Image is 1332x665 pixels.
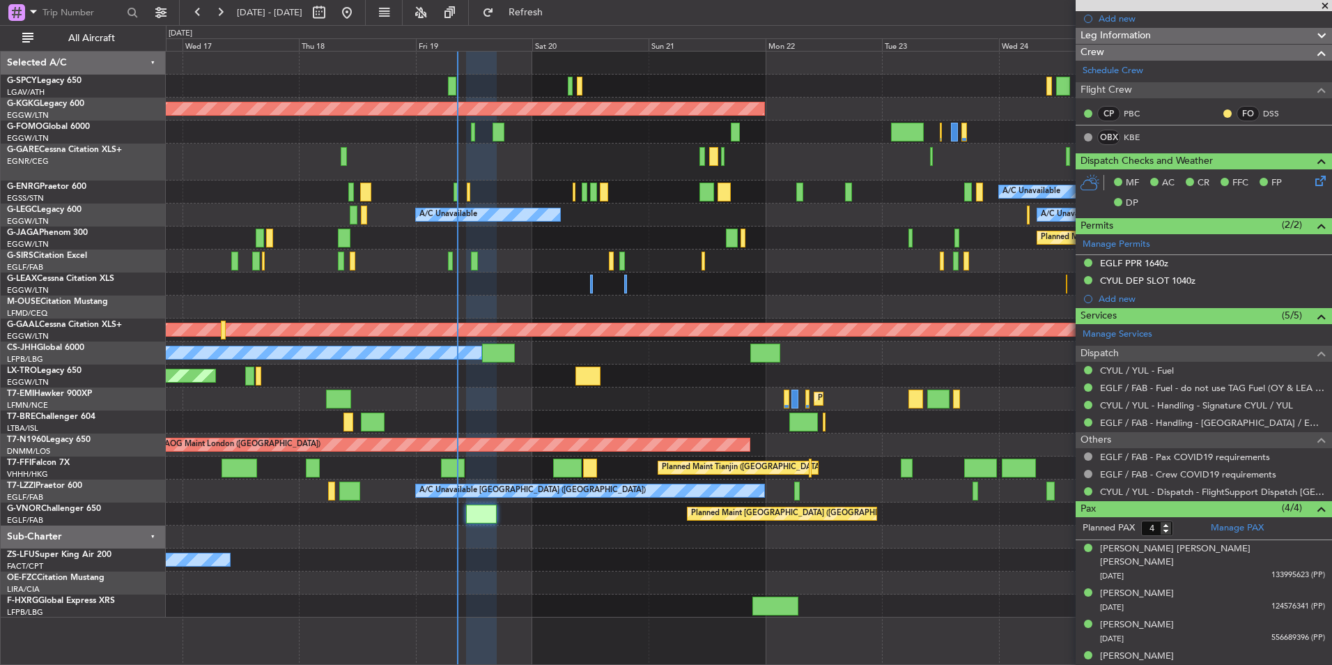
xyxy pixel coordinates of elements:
[7,482,82,490] a: T7-LZZIPraetor 600
[7,252,87,260] a: G-SIRSCitation Excel
[7,436,91,444] a: T7-N1960Legacy 650
[7,87,45,98] a: LGAV/ATH
[1081,28,1151,44] span: Leg Information
[1263,107,1294,120] a: DSS
[1081,432,1111,448] span: Others
[183,38,299,51] div: Wed 17
[7,607,43,618] a: LFPB/LBG
[7,515,43,526] a: EGLF/FAB
[7,423,38,434] a: LTBA/ISL
[1162,176,1175,190] span: AC
[532,38,649,51] div: Sat 20
[7,344,84,352] a: CS-JHHGlobal 6000
[1100,486,1325,498] a: CYUL / YUL - Dispatch - FlightSupport Dispatch [GEOGRAPHIC_DATA]
[882,38,998,51] div: Tue 23
[7,390,34,398] span: T7-EMI
[7,551,35,559] span: ZS-LFU
[1041,227,1260,248] div: Planned Maint [GEOGRAPHIC_DATA] ([GEOGRAPHIC_DATA])
[7,469,48,480] a: VHHH/HKG
[7,298,108,306] a: M-OUSECitation Mustang
[169,28,192,40] div: [DATE]
[15,27,151,49] button: All Aircraft
[7,574,37,582] span: OE-FZC
[7,275,37,283] span: G-LEAX
[7,597,38,605] span: F-HXRG
[1083,64,1143,78] a: Schedule Crew
[7,285,49,296] a: EGGW/LTN
[164,434,320,455] div: AOG Maint London ([GEOGRAPHIC_DATA])
[1282,500,1302,515] span: (4/4)
[7,146,39,154] span: G-GARE
[1100,602,1124,613] span: [DATE]
[7,183,40,191] span: G-ENRG
[1081,501,1096,517] span: Pax
[999,38,1115,51] div: Wed 24
[7,505,101,513] a: G-VNORChallenger 650
[1100,257,1168,269] div: EGLF PPR 1640z
[7,482,36,490] span: T7-LZZI
[1271,601,1325,613] span: 124576341 (PP)
[7,239,49,250] a: EGGW/LTN
[7,561,43,572] a: FACT/CPT
[7,377,49,388] a: EGGW/LTN
[7,446,50,457] a: DNMM/LOS
[1100,650,1174,664] div: [PERSON_NAME]
[1099,13,1325,24] div: Add new
[1282,308,1302,323] span: (5/5)
[7,206,37,214] span: G-LEGC
[7,206,82,214] a: G-LEGCLegacy 600
[7,321,39,329] span: G-GAAL
[42,2,123,23] input: Trip Number
[1100,399,1293,411] a: CYUL / YUL - Handling - Signature CYUL / YUL
[7,367,82,375] a: LX-TROLegacy 650
[7,584,40,595] a: LIRA/CIA
[7,298,40,306] span: M-OUSE
[1097,106,1120,121] div: CP
[7,400,48,411] a: LFMN/NCE
[7,367,37,375] span: LX-TRO
[7,100,84,108] a: G-KGKGLegacy 600
[7,100,40,108] span: G-KGKG
[7,321,122,329] a: G-GAALCessna Citation XLS+
[7,413,36,421] span: T7-BRE
[1271,176,1282,190] span: FP
[7,216,49,227] a: EGGW/LTN
[1100,275,1195,286] div: CYUL DEP SLOT 1040z
[419,204,477,225] div: A/C Unavailable
[476,1,559,24] button: Refresh
[416,38,532,51] div: Fri 19
[1081,82,1132,98] span: Flight Crew
[7,459,70,467] a: T7-FFIFalcon 7X
[1097,130,1120,145] div: OBX
[1081,308,1117,324] span: Services
[1100,587,1174,601] div: [PERSON_NAME]
[1041,204,1267,225] div: A/C Unavailable [GEOGRAPHIC_DATA] ([GEOGRAPHIC_DATA])
[7,110,49,121] a: EGGW/LTN
[1126,176,1139,190] span: MF
[1002,181,1060,202] div: A/C Unavailable
[237,6,302,19] span: [DATE] - [DATE]
[1100,634,1124,644] span: [DATE]
[1081,346,1119,362] span: Dispatch
[1081,153,1213,169] span: Dispatch Checks and Weather
[1211,521,1264,535] a: Manage PAX
[1100,571,1124,581] span: [DATE]
[7,551,111,559] a: ZS-LFUSuper King Air 200
[7,505,41,513] span: G-VNOR
[1081,45,1104,61] span: Crew
[1271,570,1325,581] span: 133995623 (PP)
[1124,107,1155,120] a: PBC
[691,503,911,524] div: Planned Maint [GEOGRAPHIC_DATA] ([GEOGRAPHIC_DATA])
[1237,106,1260,121] div: FO
[1198,176,1209,190] span: CR
[7,156,49,167] a: EGNR/CEG
[766,38,882,51] div: Mon 22
[7,597,115,605] a: F-HXRGGlobal Express XRS
[1083,521,1135,535] label: Planned PAX
[1100,417,1325,429] a: EGLF / FAB - Handling - [GEOGRAPHIC_DATA] / EGLF / FAB
[7,77,82,85] a: G-SPCYLegacy 650
[1100,365,1174,376] a: CYUL / YUL - Fuel
[7,492,43,503] a: EGLF/FAB
[7,252,33,260] span: G-SIRS
[7,229,88,237] a: G-JAGAPhenom 300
